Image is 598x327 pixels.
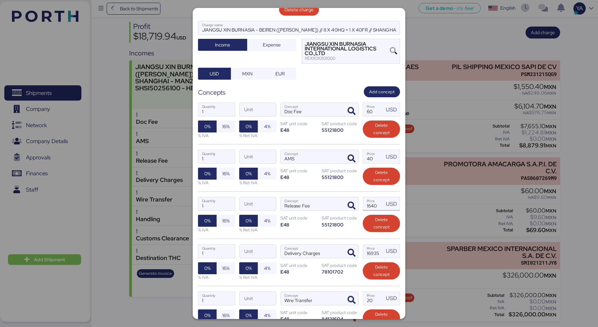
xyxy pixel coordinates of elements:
[369,88,395,96] span: Add concept
[222,170,230,178] span: 16%
[198,197,235,210] input: Quantity
[280,168,318,174] div: SAT unit code
[239,262,258,274] button: 0%
[345,246,358,260] button: ConceptConcept
[204,217,211,225] span: 0%
[322,262,359,269] div: SAT product code
[364,86,400,97] button: Add concept
[217,121,235,132] button: 16%
[239,132,276,139] div: % Ret IVA
[247,39,296,51] button: Expense
[322,174,359,180] div: 55121800
[280,174,318,180] div: E48
[368,169,395,184] span: Delete concept
[198,103,235,116] input: Quantity
[281,245,343,258] input: Concept
[322,121,359,127] div: SAT product code
[246,311,252,319] span: 0%
[363,197,384,210] input: Price
[198,262,217,274] button: 0%
[386,294,400,302] div: USD
[284,6,314,14] span: Delete charge
[258,309,276,321] button: 4%
[222,264,230,272] span: 16%
[258,168,276,180] button: 4%
[264,170,270,178] span: 4%
[222,123,230,130] span: 16%
[368,216,395,231] span: Delete concept
[280,309,318,316] div: SAT unit code
[281,103,343,116] input: Concept
[198,309,217,321] button: 0%
[239,180,276,186] div: % Ret IVA
[345,104,358,118] button: ConceptConcept
[386,247,400,255] div: USD
[258,215,276,227] button: 4%
[363,262,400,280] button: Delete concept
[210,70,219,78] span: USD
[246,123,252,130] span: 0%
[198,168,217,180] button: 0%
[263,68,296,80] button: EUR
[345,152,358,166] button: ConceptConcept
[204,264,211,272] span: 0%
[264,123,270,130] span: 4%
[280,269,318,275] div: E48
[363,245,384,258] input: Price
[322,269,359,275] div: 78101702
[217,262,235,274] button: 16%
[217,309,235,321] button: 16%
[281,197,343,210] input: Concept
[198,68,231,80] button: USD
[246,217,252,225] span: 0%
[280,121,318,127] div: SAT unit code
[198,88,226,97] div: Concepts
[322,316,359,322] div: 84121604
[386,153,400,161] div: USD
[258,121,276,132] button: 4%
[345,293,358,307] button: ConceptConcept
[279,4,319,16] button: Delete charge
[198,215,217,227] button: 0%
[246,264,252,272] span: 0%
[322,168,359,174] div: SAT product code
[240,197,276,210] input: Unit
[239,215,258,227] button: 0%
[215,41,230,49] span: Income
[264,311,270,319] span: 4%
[275,70,285,78] span: EUR
[363,309,400,327] button: Delete concept
[368,122,395,136] span: Delete concept
[363,292,384,305] input: Price
[322,215,359,221] div: SAT product code
[242,70,252,78] span: MXN
[280,127,318,133] div: E48
[198,121,217,132] button: 0%
[239,309,258,321] button: 0%
[322,127,359,133] div: 55121800
[368,264,395,278] span: Delete concept
[239,168,258,180] button: 0%
[198,292,235,305] input: Quantity
[198,245,235,258] input: Quantity
[204,123,211,130] span: 0%
[240,150,276,163] input: Unit
[198,150,235,163] input: Quantity
[386,200,400,208] div: USD
[264,264,270,272] span: 4%
[231,68,264,80] button: MXN
[386,106,400,114] div: USD
[222,311,230,319] span: 16%
[239,121,258,132] button: 0%
[239,227,276,233] div: % Ret IVA
[368,311,395,325] span: Delete concept
[240,292,276,305] input: Unit
[264,217,270,225] span: 4%
[322,309,359,316] div: SAT product code
[322,221,359,228] div: 55121800
[198,227,235,233] div: % IVA
[198,180,235,186] div: % IVA
[363,121,400,138] button: Delete concept
[239,274,276,281] div: % Ret IVA
[258,262,276,274] button: 4%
